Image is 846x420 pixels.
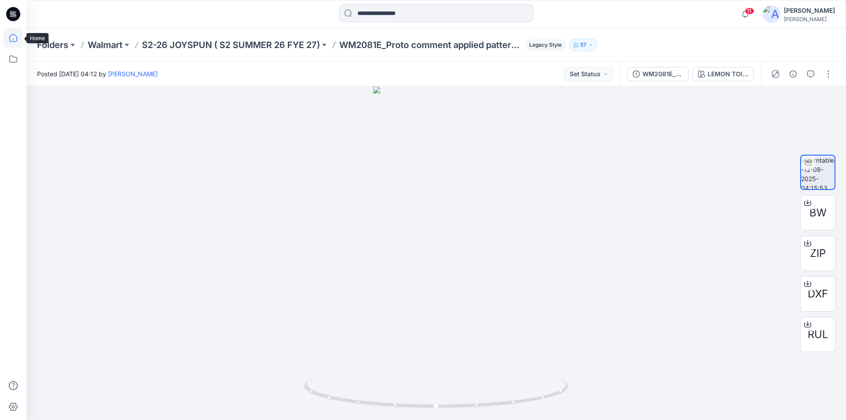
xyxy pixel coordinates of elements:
span: ZIP [810,245,826,261]
button: Legacy Style [522,39,566,51]
p: WM2081E_Proto comment applied pattern_Colorway_REV7 [339,39,522,51]
div: WM2081E_Proto comment applied pattern_Colorway_REV7 [642,69,683,79]
span: Legacy Style [525,40,566,50]
p: 57 [580,40,586,50]
span: BW [809,205,827,221]
a: [PERSON_NAME] [108,70,158,78]
div: [PERSON_NAME] [784,5,835,16]
button: Details [786,67,800,81]
button: 57 [569,39,597,51]
div: [PERSON_NAME] [784,16,835,22]
a: Walmart [88,39,122,51]
a: S2-26 JOYSPUN ( S2 SUMMER 26 FYE 27) [142,39,320,51]
span: 11 [745,7,754,15]
button: LEMON TOILE V4 CW1 LIGHT POWDER PUFF BLUE [692,67,754,81]
div: LEMON TOILE V4 CW1 LIGHT POWDER PUFF BLUE [708,69,748,79]
span: Posted [DATE] 04:12 by [37,69,158,78]
img: turntable-12-08-2025-04:15:53 [801,156,835,189]
img: avatar [763,5,780,23]
span: RUL [808,327,828,342]
span: DXF [808,286,828,302]
a: Folders [37,39,68,51]
button: WM2081E_Proto comment applied pattern_Colorway_REV7 [627,67,689,81]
